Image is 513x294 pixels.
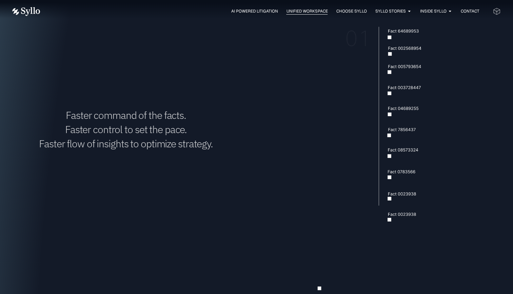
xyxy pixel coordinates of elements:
[286,8,328,14] a: Unified Workspace
[54,8,479,15] nav: Menu
[54,8,479,15] div: Menu Toggle
[375,8,406,14] a: Syllo Stories
[420,8,446,14] a: Inside Syllo
[336,8,367,14] a: Choose Syllo
[460,8,479,14] a: Contact
[231,8,278,14] a: AI Powered Litigation
[12,7,40,16] img: Vector
[13,108,240,151] h1: Faster command of the facts. Faster control to set the pace. Faster flow of insights to optimize ...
